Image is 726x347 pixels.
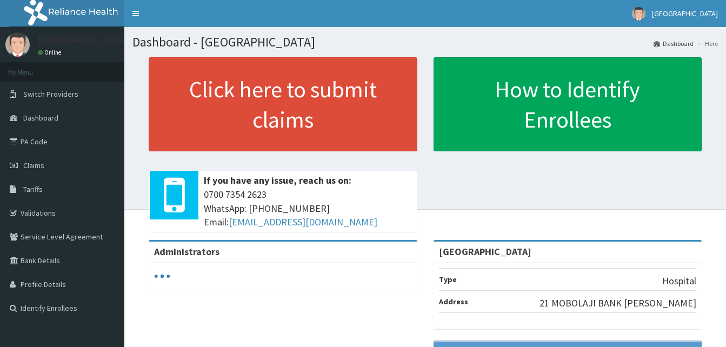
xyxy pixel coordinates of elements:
[23,113,58,123] span: Dashboard
[154,268,170,284] svg: audio-loading
[23,161,44,170] span: Claims
[662,274,696,288] p: Hospital
[204,188,412,229] span: 0700 7354 2623 WhatsApp: [PHONE_NUMBER] Email:
[652,9,718,18] span: [GEOGRAPHIC_DATA]
[5,32,30,57] img: User Image
[23,184,43,194] span: Tariffs
[439,297,468,306] b: Address
[439,275,457,284] b: Type
[38,35,127,45] p: [GEOGRAPHIC_DATA]
[23,89,78,99] span: Switch Providers
[434,57,702,151] a: How to Identify Enrollees
[154,245,219,258] b: Administrators
[149,57,417,151] a: Click here to submit claims
[632,7,645,21] img: User Image
[539,296,696,310] p: 21 MOBOLAJI BANK [PERSON_NAME]
[204,174,351,186] b: If you have any issue, reach us on:
[229,216,377,228] a: [EMAIL_ADDRESS][DOMAIN_NAME]
[695,39,718,48] li: Here
[38,49,64,56] a: Online
[654,39,694,48] a: Dashboard
[439,245,531,258] strong: [GEOGRAPHIC_DATA]
[132,35,718,49] h1: Dashboard - [GEOGRAPHIC_DATA]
